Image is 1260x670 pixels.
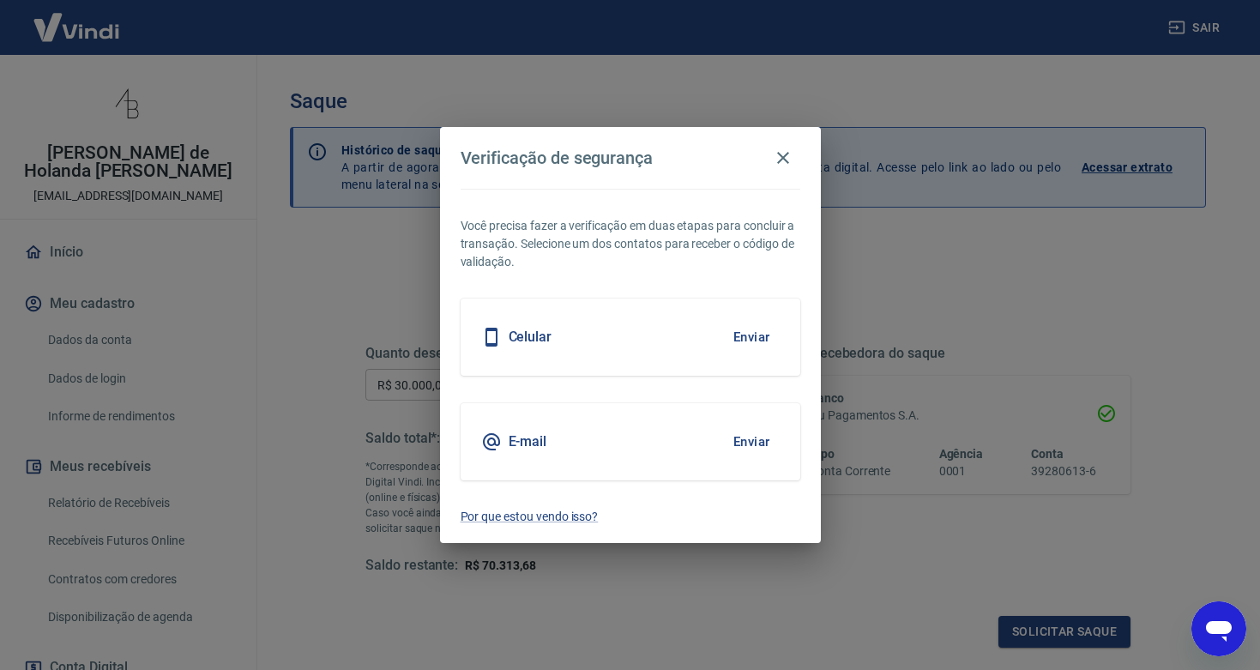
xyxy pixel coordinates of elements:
[461,148,654,168] h4: Verificação de segurança
[1191,601,1246,656] iframe: Botão para abrir a janela de mensagens
[724,424,780,460] button: Enviar
[461,508,800,526] a: Por que estou vendo isso?
[509,329,552,346] h5: Celular
[724,319,780,355] button: Enviar
[509,433,547,450] h5: E-mail
[461,217,800,271] p: Você precisa fazer a verificação em duas etapas para concluir a transação. Selecione um dos conta...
